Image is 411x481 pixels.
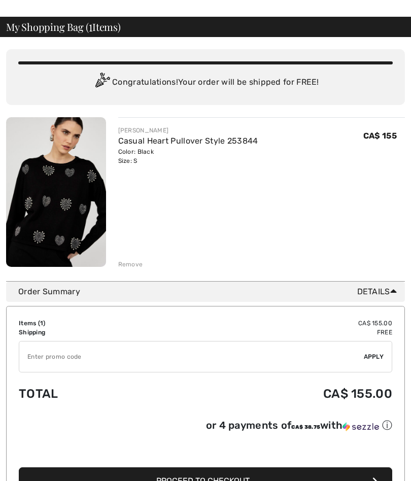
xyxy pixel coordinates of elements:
div: or 4 payments of with [206,419,392,432]
span: Apply [364,352,384,361]
span: 1 [40,320,43,327]
span: 1 [89,19,92,32]
td: Shipping [19,328,154,337]
td: Items ( ) [19,319,154,328]
div: Congratulations! Your order will be shipped for FREE! [18,73,393,93]
td: Total [19,376,154,411]
span: My Shopping Bag ( Items) [6,22,121,32]
td: CA$ 155.00 [154,319,392,328]
img: Casual Heart Pullover Style 253844 [6,117,106,267]
div: Remove [118,260,143,269]
td: CA$ 155.00 [154,376,392,411]
div: or 4 payments ofCA$ 38.75withSezzle Click to learn more about Sezzle [19,419,392,436]
input: Promo code [19,341,364,372]
span: Details [357,286,401,298]
a: Casual Heart Pullover Style 253844 [118,136,258,146]
span: CA$ 38.75 [291,424,320,430]
img: Sezzle [342,422,379,431]
span: CA$ 155 [363,131,397,141]
img: Congratulation2.svg [92,73,112,93]
div: Color: Black Size: S [118,147,258,165]
td: Free [154,328,392,337]
div: [PERSON_NAME] [118,126,258,135]
iframe: PayPal-paypal [19,436,392,464]
div: Order Summary [18,286,401,298]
